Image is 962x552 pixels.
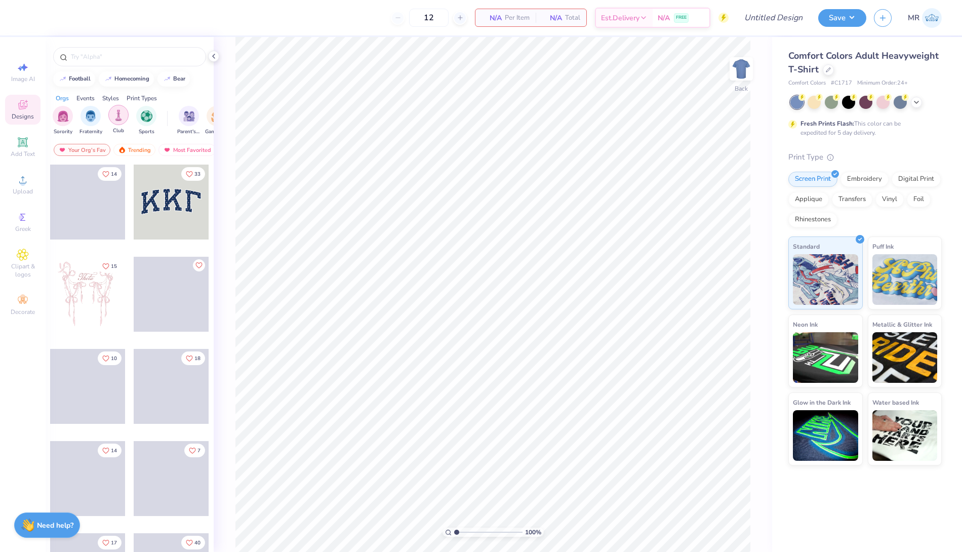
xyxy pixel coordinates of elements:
span: FREE [676,14,687,21]
img: most_fav.gif [163,146,171,153]
div: Digital Print [892,172,941,187]
div: homecoming [114,76,149,82]
button: bear [157,71,190,87]
img: Neon Ink [793,332,858,383]
span: 40 [194,540,201,545]
button: filter button [205,106,228,136]
div: Print Type [788,151,942,163]
span: 100 % [525,528,541,537]
div: Transfers [832,192,872,207]
button: Like [98,259,122,273]
img: trending.gif [118,146,126,153]
div: Events [76,94,95,103]
span: Decorate [11,308,35,316]
div: filter for Game Day [205,106,228,136]
button: Like [98,351,122,365]
div: Embroidery [840,172,889,187]
button: Like [181,351,205,365]
span: 14 [111,172,117,177]
span: Clipart & logos [5,262,41,279]
span: Comfort Colors [788,79,826,88]
img: Puff Ink [872,254,938,305]
img: Parent's Weekend Image [183,110,195,122]
span: 17 [111,540,117,545]
div: football [69,76,91,82]
img: Sports Image [141,110,152,122]
div: Orgs [56,94,69,103]
strong: Need help? [37,521,73,530]
div: bear [173,76,185,82]
button: football [53,71,95,87]
span: 18 [194,356,201,361]
span: Minimum Order: 24 + [857,79,908,88]
span: Add Text [11,150,35,158]
div: This color can be expedited for 5 day delivery. [800,119,925,137]
img: Game Day Image [211,110,223,122]
span: Upload [13,187,33,195]
div: Your Org's Fav [54,144,110,156]
img: trend_line.gif [59,76,67,82]
span: Club [113,127,124,135]
span: Sorority [54,128,72,136]
div: Most Favorited [158,144,216,156]
img: Club Image [113,109,124,121]
span: Parent's Weekend [177,128,201,136]
div: filter for Fraternity [79,106,102,136]
span: Water based Ink [872,397,919,408]
img: Standard [793,254,858,305]
span: Greek [15,225,31,233]
span: MR [908,12,919,24]
span: Per Item [505,13,530,23]
img: Marley Rubin [922,8,942,28]
input: Try "Alpha" [70,52,199,62]
span: N/A [658,13,670,23]
div: Print Types [127,94,157,103]
div: Rhinestones [788,212,837,227]
span: Standard [793,241,820,252]
img: Metallic & Glitter Ink [872,332,938,383]
button: filter button [53,106,73,136]
input: Untitled Design [736,8,811,28]
span: # C1717 [831,79,852,88]
img: Back [731,59,751,79]
button: filter button [108,106,129,136]
span: 7 [197,448,201,453]
button: filter button [177,106,201,136]
span: Total [565,13,580,23]
div: Screen Print [788,172,837,187]
span: Est. Delivery [601,13,639,23]
span: Fraternity [79,128,102,136]
img: most_fav.gif [58,146,66,153]
span: Image AI [11,75,35,83]
span: Sports [139,128,154,136]
span: N/A [542,13,562,23]
span: Glow in the Dark Ink [793,397,851,408]
span: 10 [111,356,117,361]
div: Foil [907,192,931,207]
div: filter for Parent's Weekend [177,106,201,136]
img: Sorority Image [57,110,69,122]
img: Fraternity Image [85,110,96,122]
button: Like [181,536,205,549]
strong: Fresh Prints Flash: [800,120,854,128]
span: Comfort Colors Adult Heavyweight T-Shirt [788,50,939,75]
button: Like [181,167,205,181]
button: homecoming [99,71,154,87]
div: Trending [113,144,155,156]
button: Like [98,536,122,549]
div: Vinyl [875,192,904,207]
img: trend_line.gif [104,76,112,82]
span: 15 [111,264,117,269]
div: filter for Sports [136,106,156,136]
button: Like [98,444,122,457]
div: Styles [102,94,119,103]
span: 14 [111,448,117,453]
span: 33 [194,172,201,177]
button: Like [98,167,122,181]
span: Game Day [205,128,228,136]
span: Puff Ink [872,241,894,252]
div: filter for Club [108,105,129,135]
button: filter button [79,106,102,136]
img: Glow in the Dark Ink [793,410,858,461]
img: Water based Ink [872,410,938,461]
